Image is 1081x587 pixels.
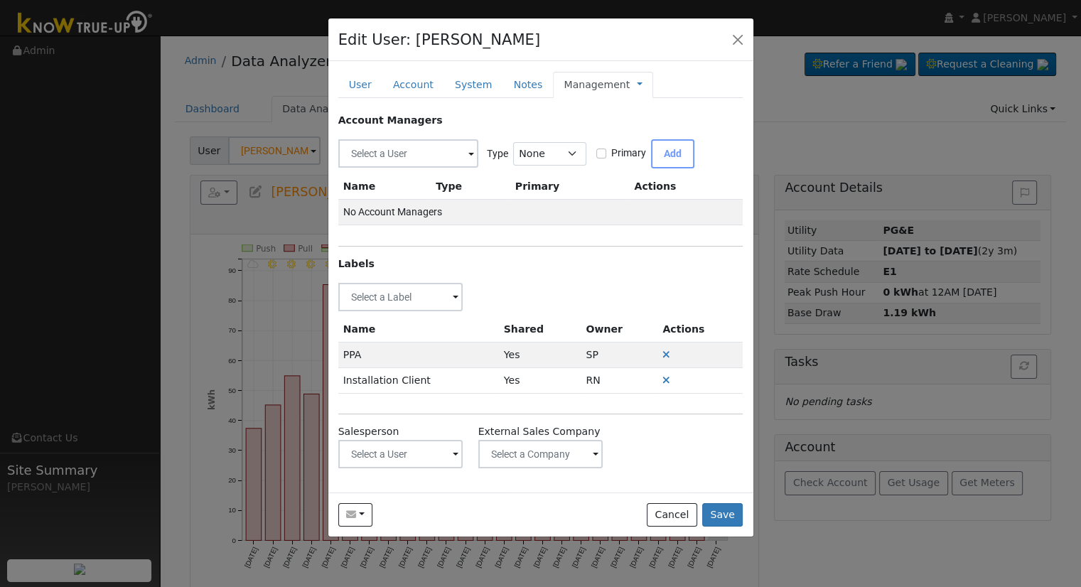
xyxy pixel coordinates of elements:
[478,424,601,439] label: External Sales Company
[338,440,463,468] input: Select a User
[499,342,581,367] td: Yes
[702,503,743,527] button: Save
[611,146,646,161] label: Primary
[338,368,499,394] td: Installation Client
[338,114,443,126] strong: Account Managers
[662,375,670,386] a: Remove Label
[647,503,697,527] button: Cancel
[499,368,581,394] td: Yes
[499,317,581,343] th: Shared
[564,77,630,92] a: Management
[338,317,499,343] th: Name
[662,349,670,360] a: Remove Label
[338,72,382,98] a: User
[338,258,375,269] strong: Labels
[629,174,743,200] th: Actions
[338,342,499,367] td: PPA
[431,174,510,200] th: Type
[478,440,603,468] input: Select a Company
[487,146,508,161] label: Type
[502,72,553,98] a: Notes
[338,424,399,439] label: Salesperson
[444,72,503,98] a: System
[581,317,657,343] th: Owner
[510,174,630,200] th: Primary
[581,342,657,367] td: Samantha Perry
[581,368,657,394] td: Renchia Nicholas
[338,200,743,225] td: No Account Managers
[657,317,743,343] th: Actions
[338,503,373,527] button: mizz.m2226@gmail.com
[382,72,444,98] a: Account
[338,28,541,51] h4: Edit User: [PERSON_NAME]
[338,174,431,200] th: Name
[651,139,694,168] button: Add
[596,149,606,158] input: Primary
[338,139,478,168] input: Select a User
[338,283,463,311] input: Select a Label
